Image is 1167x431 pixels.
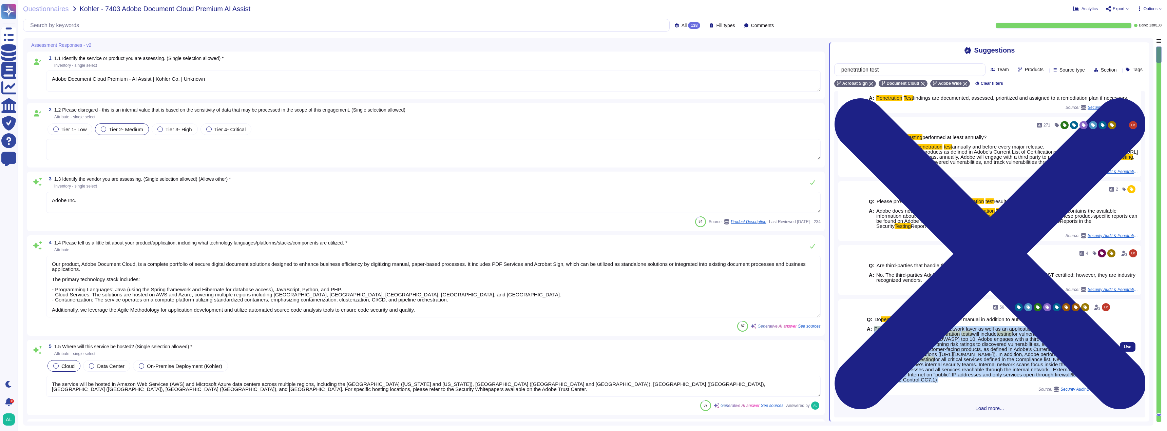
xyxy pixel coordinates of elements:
[61,126,87,132] span: Tier 1- Low
[109,126,143,132] span: Tier 2- Medium
[46,176,52,181] span: 3
[811,401,819,410] img: user
[731,220,766,224] span: Product Description
[1,412,20,427] button: user
[46,192,821,213] textarea: Adobe Inc.
[147,363,222,369] span: On-Premise Deployment (Kohler)
[741,324,745,328] span: 87
[46,344,52,349] span: 5
[10,399,14,403] div: 9+
[758,324,797,328] span: Generative AI answer
[54,248,70,252] span: Attribute
[23,5,69,12] span: Questionnaires
[769,220,810,224] span: Last Reviewed [DATE]
[1124,345,1131,349] span: Use
[27,19,669,31] input: Search by keywords
[704,404,707,407] span: 87
[31,43,91,47] span: Assessment Responses - v2
[54,176,231,182] span: 1.3 Identify the vendor you are assessing. (Single selection allowed) (Allows other) *
[838,64,978,76] input: Search by keywords
[54,240,347,246] span: 1.4 Please tell us a little bit about your product/application, including what technology languag...
[1073,6,1098,12] button: Analytics
[54,56,224,61] span: 1.1 Identify the service or product you are assessing. (Single selection allowed) *
[688,22,700,29] div: 138
[798,324,821,328] span: See sources
[1113,7,1125,11] span: Export
[214,126,246,132] span: Tier 4- Critical
[54,115,95,119] span: Attribute - single select
[682,23,687,28] span: All
[1129,121,1137,129] img: user
[1139,24,1148,27] span: Done:
[786,404,809,408] span: Answered by
[54,351,95,356] span: Attribute - single select
[761,404,784,408] span: See sources
[751,23,774,28] span: Comments
[812,220,821,224] span: 234
[97,363,125,369] span: Data Center
[46,376,821,397] textarea: The service will be hosted in Amazon Web Services (AWS) and Microsoft Azure data centers across m...
[46,240,52,245] span: 4
[54,344,192,349] span: 1.5 Where will this service be hosted? (Single selection allowed) *
[46,56,52,60] span: 1
[1144,7,1158,11] span: Options
[1082,7,1098,11] span: Analytics
[716,23,735,28] span: Fill types
[3,413,15,426] img: user
[721,404,760,408] span: Generative AI answer
[709,219,766,224] span: Source:
[1120,342,1135,352] button: Use
[54,184,97,189] span: Inventory - single select
[46,107,52,112] span: 2
[1149,24,1162,27] span: 138 / 138
[699,220,702,223] span: 84
[80,5,251,12] span: Kohler - 7403 Adobe Document Cloud Premium AI Assist
[54,107,405,113] span: 1.2 Please disregard - this is an internal value that is based on the sensitivity of data that ma...
[1102,303,1110,311] img: user
[1129,249,1137,257] img: user
[61,363,75,369] span: Cloud
[166,126,192,132] span: Tier 3- High
[46,71,821,92] textarea: Adobe Document Cloud Premium - AI Assist | Kohler Co. | Unknown
[46,256,821,317] textarea: Our product, Adobe Document Cloud, is a complete portfolio of secure digital document solutions d...
[54,63,97,68] span: Inventory - single select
